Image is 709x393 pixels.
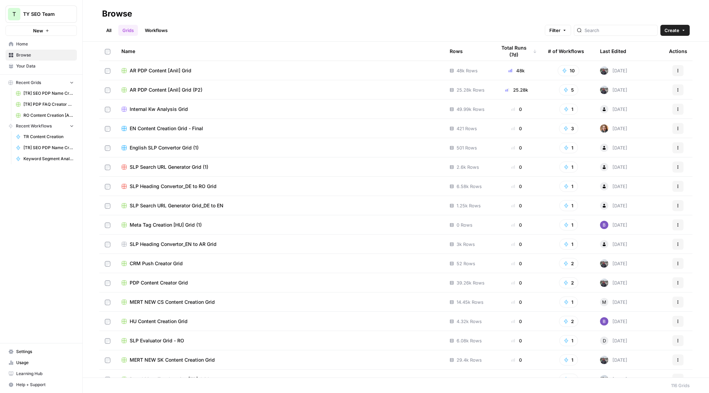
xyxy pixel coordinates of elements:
span: CRM Push Creator Grid [130,260,183,267]
a: MERT NEW SK Content Creation Grid [121,356,439,363]
span: 6.08k Rows [457,337,482,344]
span: Filter [549,27,560,34]
div: Browse [102,8,132,19]
img: gw1sx2voaue3qv6n9g0ogtx49w3o [600,259,608,268]
a: AR PDP Content [Anil] Grid (P2) [121,86,439,93]
div: 48k [496,67,537,74]
button: 1 [559,162,578,173]
a: Internal Kw Analysis Grid [121,106,439,113]
div: Total Runs (7d) [496,42,537,61]
div: 0 [496,164,537,170]
a: PDP Content Creator Grid [121,279,439,286]
button: New [6,25,77,36]
div: [DATE] [600,163,627,171]
a: MERT NEW CS Content Creation Grid [121,299,439,306]
a: TR Content Creation [13,131,77,142]
span: [TR] PDP FAQ Creator Grid [23,101,74,107]
div: [DATE] [600,317,627,325]
span: English SLP Convertor Grid (1) [130,144,199,151]
div: 0 [496,241,537,248]
a: Your Data [6,61,77,72]
button: 1 [559,181,578,192]
div: [DATE] [600,105,627,113]
div: [DATE] [600,221,627,229]
span: 49.99k Rows [457,106,485,113]
span: Help + Support [16,382,74,388]
button: Help + Support [6,379,77,390]
span: Internal Kw Analysis Grid [130,106,188,113]
a: Meta Tag Creation [HU] Grid (1) [121,221,439,228]
div: Name [121,42,439,61]
button: 1 [559,239,578,250]
div: 0 [496,106,537,113]
span: 2.6k Rows [457,164,479,170]
button: 3 [559,374,578,385]
span: 501 Rows [457,144,477,151]
a: Workflows [141,25,172,36]
span: 1.25k Rows [457,202,481,209]
div: 0 [496,337,537,344]
button: Recent Workflows [6,121,77,131]
div: 0 [496,125,537,132]
a: Grids [118,25,138,36]
span: [TR] SEO PDP Name Creation Grid [23,90,74,96]
a: Learning Hub [6,368,77,379]
span: 14.45k Rows [457,299,483,306]
div: [DATE] [600,240,627,248]
div: 0 [496,202,537,209]
div: [DATE] [600,375,627,383]
button: 1 [559,219,578,230]
span: Settings [16,349,74,355]
span: M [602,299,606,306]
a: SLP Search URL Generator Grid (1) [121,164,439,170]
span: Recent Workflows [16,123,52,129]
a: Home [6,39,77,50]
span: AR PDP Content [Anil] Grid [130,67,191,74]
div: [DATE] [600,182,627,190]
button: Create [660,25,690,36]
div: 0 [496,318,537,325]
span: TR Content Creation [23,134,74,140]
span: 6.58k Rows [457,183,482,190]
span: TY SEO Team [23,11,65,18]
a: All [102,25,116,36]
button: 1 [559,104,578,115]
img: gw1sx2voaue3qv6n9g0ogtx49w3o [600,279,608,287]
input: Search [585,27,655,34]
div: [DATE] [600,356,627,364]
span: SLP Search URL Generator Grid (1) [130,164,208,170]
span: AR PDP Content [Anil] Grid (P2) [130,86,202,93]
span: Usage [16,360,74,366]
a: SLP Heading Convertor_DE to RO Grid [121,183,439,190]
button: Workspace: TY SEO Team [6,6,77,23]
span: Recent Grids [16,80,41,86]
a: English SLP Convertor Grid (1) [121,144,439,151]
a: SLP Search URL Generator Grid_DE to EN [121,202,439,209]
span: Create [665,27,679,34]
a: CRM Push Creator Grid [121,260,439,267]
a: RO Content Creation [Anil] w/o Google Scrape Grid [13,110,77,121]
div: Rows [450,42,463,61]
button: 2 [559,258,578,269]
span: 29.4k Rows [457,356,482,363]
a: [TR] PDP FAQ Creator Grid [13,99,77,110]
a: Brand Meta Tag Creation [TR] Grid [121,376,439,383]
button: 1 [559,200,578,211]
button: 10 [558,65,579,76]
div: [DATE] [600,66,627,75]
img: q11i6ar41ztjesozbv0jkhogyarm [600,124,608,133]
div: [DATE] [600,298,627,306]
span: Brand Meta Tag Creation [TR] Grid [130,376,209,383]
span: D [603,337,606,344]
span: 4.32k Rows [457,318,482,325]
div: 25.28k [496,86,537,93]
div: 0 [496,260,537,267]
div: 0 [496,376,537,383]
div: # of Workflows [548,42,584,61]
a: EN Content Creation Grid - Final [121,125,439,132]
img: gw1sx2voaue3qv6n9g0ogtx49w3o [600,86,608,94]
a: AR PDP Content [Anil] Grid [121,67,439,74]
button: Filter [545,25,571,36]
a: HU Content Creation Grid [121,318,439,325]
span: 48k Rows [457,67,478,74]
